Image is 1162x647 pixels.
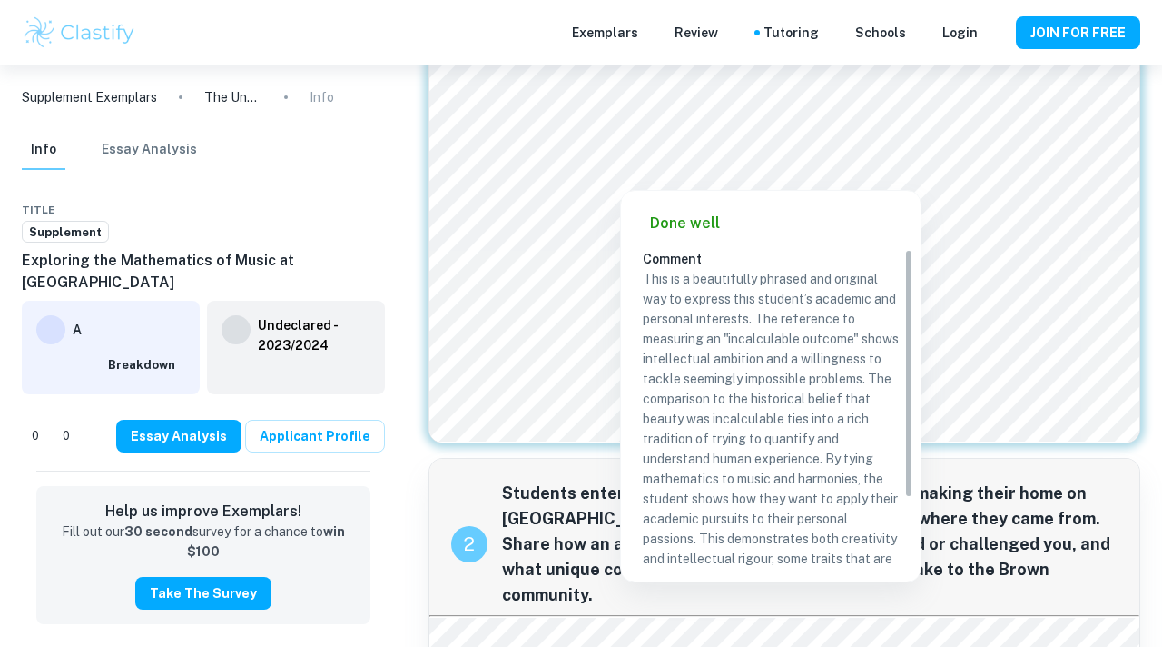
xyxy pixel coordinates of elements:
div: Report issue [370,199,385,221]
h6: Help us improve Exemplars! [51,501,356,523]
p: Info [310,87,334,107]
button: Essay Analysis [102,130,197,170]
button: Essay Analysis [116,420,241,453]
button: Breakdown [103,352,185,379]
button: JOIN FOR FREE [1016,16,1140,49]
p: Exemplars [572,23,638,43]
div: Bookmark [352,199,367,221]
span: Students entering [PERSON_NAME] often find that making their home on [GEOGRAPHIC_DATA] naturally ... [502,481,1118,608]
div: Share [334,199,349,221]
span: 0 [53,427,80,445]
button: Help and Feedback [992,28,1001,37]
span: Supplement [23,224,108,242]
span: Title [22,202,55,218]
button: Take the Survey [135,577,271,610]
strong: win $100 [187,524,345,559]
img: Clastify logo [22,15,137,51]
a: Undeclared - 2023/2024 [258,315,370,355]
p: Review [675,23,718,43]
h6: Comment [643,249,899,269]
h6: Done well [650,213,720,234]
p: Fill out our survey for a chance to [51,523,356,562]
p: The Unexpected Depth of Joy: Finding Meaning in Snooker [204,87,262,107]
div: Like [22,422,49,451]
a: Login [942,23,978,43]
h6: Exploring the Mathematics of Music at [GEOGRAPHIC_DATA] [22,250,385,294]
strong: 30 second [124,524,192,539]
span: 0 [22,427,49,445]
h6: A [73,320,185,340]
div: recipe [451,526,487,562]
a: Schools [855,23,906,43]
a: Tutoring [763,23,819,43]
a: Supplement Exemplars [22,87,157,107]
button: Info [22,130,65,170]
a: Supplement [22,221,109,244]
a: Applicant Profile [245,420,385,453]
div: Dislike [53,422,80,451]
